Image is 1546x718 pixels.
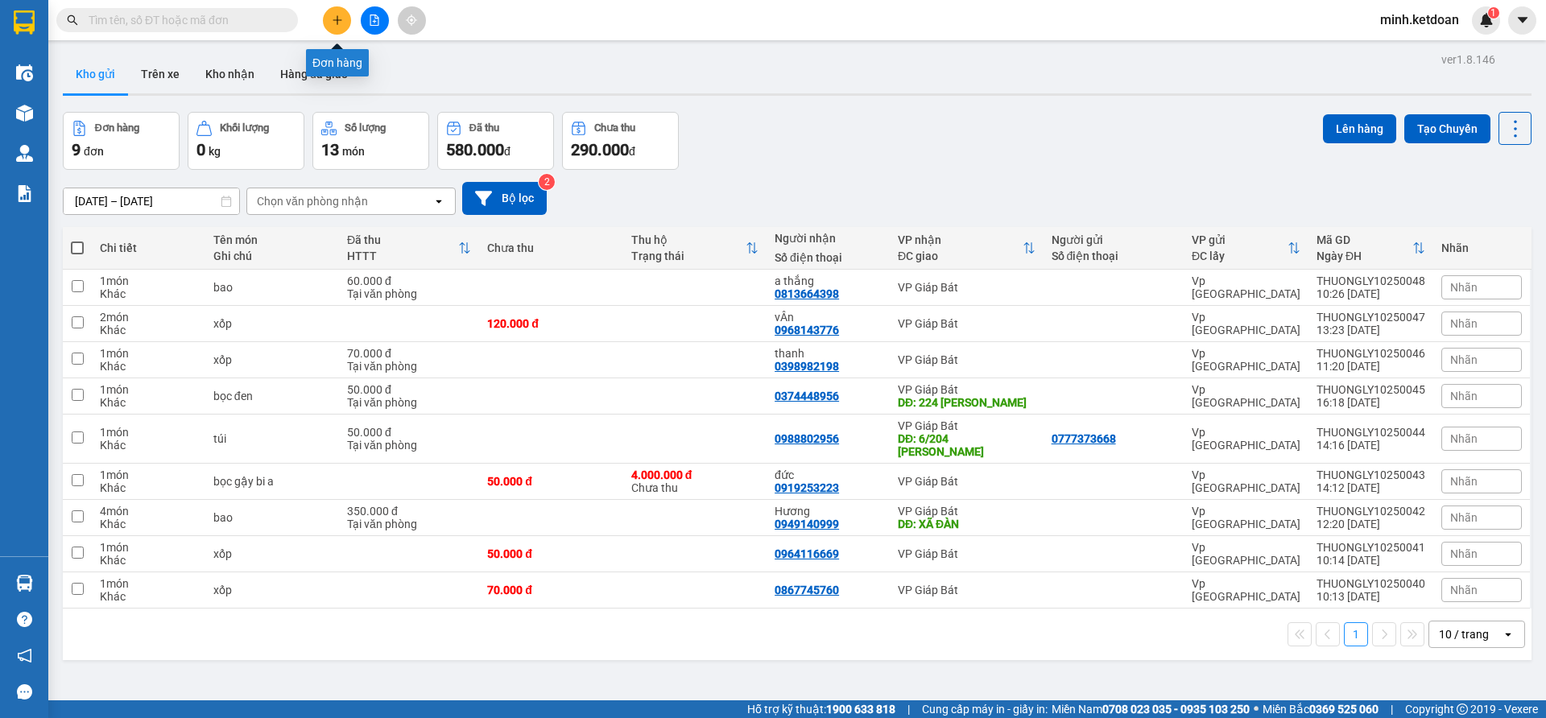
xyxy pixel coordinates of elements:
div: 1 món [100,577,197,590]
div: Vp [GEOGRAPHIC_DATA] [1192,347,1300,373]
span: món [342,145,365,158]
img: logo-vxr [14,10,35,35]
span: caret-down [1515,13,1530,27]
div: THUONGLY10250047 [1317,311,1425,324]
span: Nhãn [1450,317,1478,330]
span: Kết Đoàn [29,9,111,30]
div: 60.000 đ [347,274,471,287]
span: search [67,14,78,26]
span: file-add [369,14,380,26]
div: xốp [213,547,331,560]
div: Khác [100,518,197,530]
div: DĐ: 6/204 Lê Thanh Nghị [898,432,1035,458]
span: đơn [84,145,104,158]
span: Số 61 [PERSON_NAME] (Đối diện bến xe [GEOGRAPHIC_DATA]) [10,33,130,71]
span: | [907,700,910,718]
div: Tại văn phòng [347,396,471,409]
div: Vp [GEOGRAPHIC_DATA] [1192,468,1300,494]
span: 290.000 [571,140,629,159]
div: 70.000 đ [347,347,471,360]
span: 1 [1490,7,1496,19]
div: ĐC lấy [1192,250,1288,262]
th: Toggle SortBy [890,227,1044,270]
div: Đã thu [469,122,499,134]
div: vÂn [775,311,882,324]
div: 2 món [100,311,197,324]
div: xốp [213,584,331,596]
button: Chưa thu290.000đ [562,112,679,170]
span: ⚪️ [1254,706,1259,712]
strong: 1900 633 818 [826,703,895,716]
div: Khác [100,287,197,300]
div: 10:14 [DATE] [1317,554,1425,567]
div: túi [213,432,331,445]
button: Khối lượng0kg [188,112,304,170]
div: Khác [100,324,197,336]
div: VP nhận [898,233,1023,246]
div: 0867745760 [775,584,839,596]
button: Trên xe [128,55,192,93]
div: THUONGLY10250044 [1317,426,1425,439]
div: HTTT [347,250,458,262]
span: đ [629,145,635,158]
span: minh.ketdoan [1367,10,1472,30]
span: Nhãn [1450,511,1478,524]
div: 120.000 đ [487,317,614,330]
span: đ [504,145,511,158]
div: Khác [100,481,197,494]
div: 50.000 đ [487,547,614,560]
span: 9 [72,140,81,159]
span: notification [17,648,32,663]
strong: PHIẾU GỬI HÀNG [30,89,111,124]
span: aim [406,14,417,26]
div: 11:20 [DATE] [1317,360,1425,373]
button: 1 [1344,622,1368,646]
div: VP gửi [1192,233,1288,246]
div: đức [775,468,882,481]
div: THUONGLY10250043 [1317,468,1425,481]
div: Vp [GEOGRAPHIC_DATA] [1192,383,1300,409]
div: Vp [GEOGRAPHIC_DATA] [1192,505,1300,530]
div: 1 món [100,347,197,360]
input: Select a date range. [64,188,239,214]
div: Số điện thoại [1052,250,1176,262]
div: Ngày ĐH [1317,250,1412,262]
div: Số lượng [345,122,386,134]
input: Tìm tên, số ĐT hoặc mã đơn [89,11,279,29]
div: VP Giáp Bát [898,317,1035,330]
span: Nhãn [1450,584,1478,596]
button: Đã thu580.000đ [437,112,554,170]
div: Chưa thu [594,122,635,134]
div: Tại văn phòng [347,518,471,530]
button: Kho nhận [192,55,267,93]
svg: open [1502,628,1515,641]
span: Miền Bắc [1263,700,1379,718]
th: Toggle SortBy [1184,227,1308,270]
span: Cung cấp máy in - giấy in: [922,700,1048,718]
div: DĐ: XÃ ĐÀN [898,518,1035,530]
div: 0988802956 [775,432,839,445]
span: 580.000 [446,140,504,159]
div: Vp [GEOGRAPHIC_DATA] [1192,274,1300,300]
th: Toggle SortBy [339,227,479,270]
span: Nhãn [1450,390,1478,402]
div: VP Giáp Bát [898,547,1035,560]
strong: 0708 023 035 - 0935 103 250 [1102,703,1250,716]
div: Đơn hàng [306,49,369,76]
div: 14:12 [DATE] [1317,481,1425,494]
div: 1 món [100,468,197,481]
span: THUONGLY10250048 [131,52,278,69]
div: 10:13 [DATE] [1317,590,1425,603]
img: logo [6,52,9,110]
sup: 1 [1488,7,1499,19]
div: 0968143776 [775,324,839,336]
div: 0374448956 [775,390,839,402]
div: 50.000 đ [347,383,471,396]
div: 1 món [100,541,197,554]
div: 70.000 đ [487,584,614,596]
div: THUONGLY10250048 [1317,274,1425,287]
div: 50.000 đ [487,475,614,488]
div: 0813664398 [775,287,839,300]
div: VP Giáp Bát [898,281,1035,294]
div: Vp [GEOGRAPHIC_DATA] [1192,541,1300,567]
